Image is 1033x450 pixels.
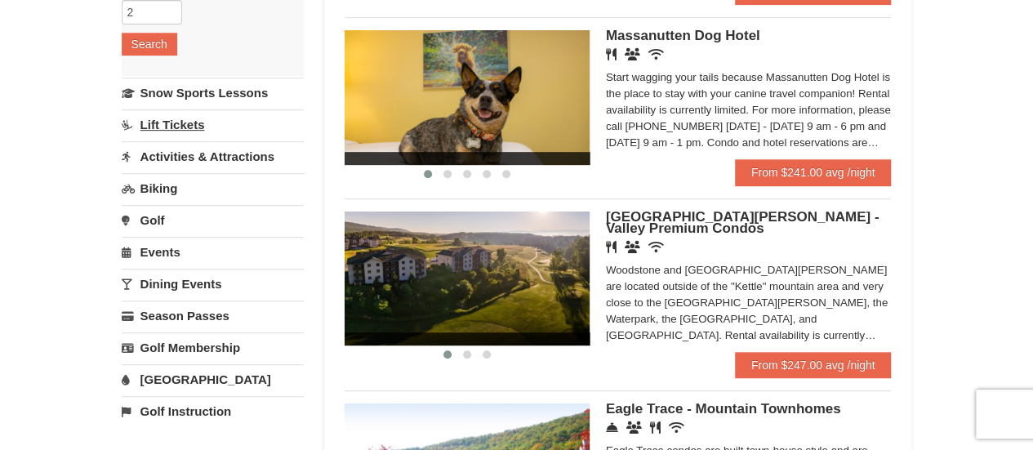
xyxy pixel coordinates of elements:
[122,301,304,331] a: Season Passes
[122,109,304,140] a: Lift Tickets
[122,205,304,235] a: Golf
[606,241,617,253] i: Restaurant
[648,241,664,253] i: Wireless Internet (free)
[669,421,684,434] i: Wireless Internet (free)
[122,396,304,426] a: Golf Instruction
[625,48,640,60] i: Banquet Facilities
[122,364,304,394] a: [GEOGRAPHIC_DATA]
[606,28,760,43] span: Massanutten Dog Hotel
[122,173,304,203] a: Biking
[122,141,304,172] a: Activities & Attractions
[648,48,664,60] i: Wireless Internet (free)
[606,69,892,151] div: Start wagging your tails because Massanutten Dog Hotel is the place to stay with your canine trav...
[122,237,304,267] a: Events
[606,421,618,434] i: Concierge Desk
[650,421,661,434] i: Restaurant
[606,48,617,60] i: Restaurant
[735,352,892,378] a: From $247.00 avg /night
[606,209,879,236] span: [GEOGRAPHIC_DATA][PERSON_NAME] - Valley Premium Condos
[122,332,304,363] a: Golf Membership
[122,78,304,108] a: Snow Sports Lessons
[122,269,304,299] a: Dining Events
[625,241,640,253] i: Banquet Facilities
[606,262,892,344] div: Woodstone and [GEOGRAPHIC_DATA][PERSON_NAME] are located outside of the "Kettle" mountain area an...
[735,159,892,185] a: From $241.00 avg /night
[122,33,177,56] button: Search
[626,421,642,434] i: Conference Facilities
[606,401,841,417] span: Eagle Trace - Mountain Townhomes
